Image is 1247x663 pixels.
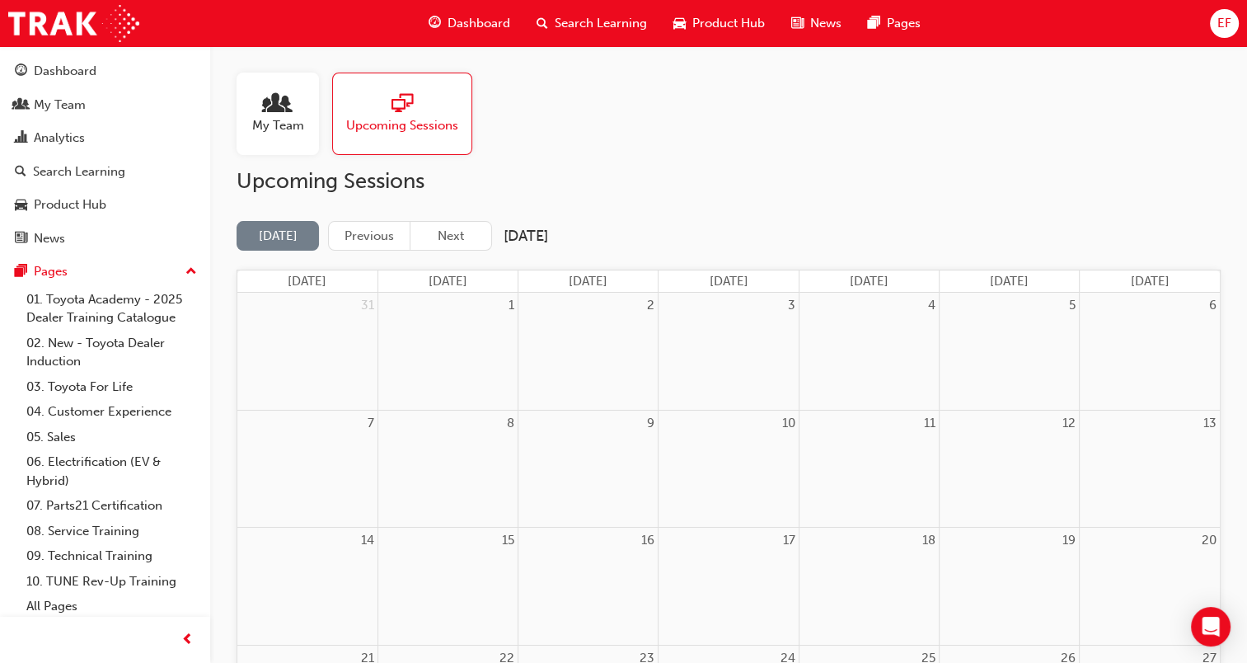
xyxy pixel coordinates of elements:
[20,399,204,425] a: 04. Customer Experience
[20,374,204,400] a: 03. Toyota For Life
[15,232,27,247] span: news-icon
[778,7,855,40] a: news-iconNews
[537,13,548,34] span: search-icon
[15,131,27,146] span: chart-icon
[33,162,125,181] div: Search Learning
[328,221,410,252] button: Previous
[780,528,799,553] a: September 17, 2025
[20,519,204,544] a: 08. Service Training
[7,53,204,256] button: DashboardMy TeamAnalyticsSearch LearningProduct HubNews
[377,528,518,646] td: September 15, 2025
[868,13,880,34] span: pages-icon
[34,62,96,81] div: Dashboard
[523,7,660,40] a: search-iconSearch Learning
[939,293,1079,410] td: September 5, 2025
[377,293,518,410] td: September 1, 2025
[429,274,467,289] span: [DATE]
[987,270,1032,293] a: Friday
[237,221,319,252] button: [DATE]
[939,410,1079,528] td: September 12, 2025
[850,274,888,289] span: [DATE]
[425,270,471,293] a: Monday
[34,195,106,214] div: Product Hub
[659,293,799,410] td: September 3, 2025
[504,227,548,246] h2: [DATE]
[332,73,485,155] a: Upcoming Sessions
[358,528,377,553] a: September 14, 2025
[660,7,778,40] a: car-iconProduct Hub
[1217,14,1231,33] span: EF
[692,14,765,33] span: Product Hub
[1198,528,1220,553] a: September 20, 2025
[659,528,799,646] td: September 17, 2025
[34,262,68,281] div: Pages
[288,274,326,289] span: [DATE]
[1080,528,1220,646] td: September 20, 2025
[7,256,204,287] button: Pages
[1206,293,1220,318] a: September 6, 2025
[799,293,939,410] td: September 4, 2025
[810,14,841,33] span: News
[518,528,659,646] td: September 16, 2025
[638,528,658,553] a: September 16, 2025
[7,90,204,120] a: My Team
[415,7,523,40] a: guage-iconDashboard
[939,528,1079,646] td: September 19, 2025
[185,261,197,283] span: up-icon
[358,293,377,318] a: August 31, 2025
[15,198,27,213] span: car-icon
[20,543,204,569] a: 09. Technical Training
[1191,607,1231,647] div: Open Intercom Messenger
[20,493,204,519] a: 07. Parts21 Certification
[237,528,377,646] td: September 14, 2025
[1059,528,1079,553] a: September 19, 2025
[659,410,799,528] td: September 10, 2025
[565,270,611,293] a: Tuesday
[429,13,441,34] span: guage-icon
[20,287,204,331] a: 01. Toyota Academy - 2025 Dealer Training Catalogue
[1066,293,1079,318] a: September 5, 2025
[505,293,518,318] a: September 1, 2025
[20,331,204,374] a: 02. New - Toyota Dealer Induction
[34,229,65,248] div: News
[925,293,939,318] a: September 4, 2025
[518,410,659,528] td: September 9, 2025
[1059,411,1079,436] a: September 12, 2025
[20,594,204,619] a: All Pages
[919,528,939,553] a: September 18, 2025
[377,410,518,528] td: September 8, 2025
[1131,274,1170,289] span: [DATE]
[15,265,27,280] span: pages-icon
[15,98,27,113] span: people-icon
[1210,9,1239,38] button: EF
[1200,411,1220,436] a: September 13, 2025
[391,93,413,116] span: sessionType_ONLINE_URL-icon
[7,157,204,187] a: Search Learning
[799,410,939,528] td: September 11, 2025
[855,7,934,40] a: pages-iconPages
[887,14,921,33] span: Pages
[518,293,659,410] td: September 2, 2025
[791,13,804,34] span: news-icon
[34,96,86,115] div: My Team
[499,528,518,553] a: September 15, 2025
[237,293,377,410] td: August 31, 2025
[237,73,332,155] a: My Team
[779,411,799,436] a: September 10, 2025
[673,13,686,34] span: car-icon
[20,449,204,493] a: 06. Electrification (EV & Hybrid)
[7,56,204,87] a: Dashboard
[267,93,288,116] span: people-icon
[644,293,658,318] a: September 2, 2025
[569,274,607,289] span: [DATE]
[990,274,1029,289] span: [DATE]
[706,270,751,293] a: Wednesday
[20,425,204,450] a: 05. Sales
[504,411,518,436] a: September 8, 2025
[785,293,799,318] a: September 3, 2025
[7,223,204,254] a: News
[237,410,377,528] td: September 7, 2025
[410,221,492,252] button: Next
[644,411,658,436] a: September 9, 2025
